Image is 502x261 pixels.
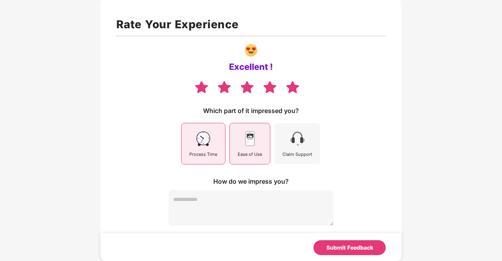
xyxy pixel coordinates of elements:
[262,80,277,94] img: svg+xml;base64,PHN2ZyB4bWxucz0iaHR0cDovL3d3dy53My5vcmcvMjAwMC9zdmciIHdpZHRoPSIzOCIgaGVpZ2h0PSIzNS...
[289,130,306,148] img: svg+xml;base64,PHN2ZyB4bWxucz0iaHR0cDovL3d3dy53My5vcmcvMjAwMC9zdmciIHdpZHRoPSI0NSIgaGVpZ2h0PSI0NS...
[194,130,212,148] img: svg+xml;base64,PHN2ZyB4bWxucz0iaHR0cDovL3d3dy53My5vcmcvMjAwMC9zdmciIHdpZHRoPSI0NSIgaGVpZ2h0PSI0NS...
[189,151,217,158] div: Process Time
[217,80,232,94] img: svg+xml;base64,PHN2ZyB4bWxucz0iaHR0cDovL3d3dy53My5vcmcvMjAwMC9zdmciIHdpZHRoPSIzOCIgaGVpZ2h0PSIzNS...
[238,151,262,158] div: Ease of Use
[229,61,273,72] div: Excellent !
[326,243,373,252] div: Submit Feedback
[241,130,259,148] img: svg+xml;base64,PHN2ZyB4bWxucz0iaHR0cDovL3d3dy53My5vcmcvMjAwMC9zdmciIHdpZHRoPSI0NSIgaGVpZ2h0PSI0NS...
[285,80,300,94] img: svg+xml;base64,PHN2ZyB4bWxucz0iaHR0cDovL3d3dy53My5vcmcvMjAwMC9zdmciIHdpZHRoPSIzOCIgaGVpZ2h0PSIzNS...
[116,16,386,33] h1: Rate Your Experience
[240,80,255,94] img: svg+xml;base64,PHN2ZyB4bWxucz0iaHR0cDovL3d3dy53My5vcmcvMjAwMC9zdmciIHdpZHRoPSIzOCIgaGVpZ2h0PSIzNS...
[213,177,289,186] div: How do we impress you?
[194,80,209,94] img: svg+xml;base64,PHN2ZyB4bWxucz0iaHR0cDovL3d3dy53My5vcmcvMjAwMC9zdmciIHdpZHRoPSIzOCIgaGVpZ2h0PSIzNS...
[282,151,312,158] div: Claim Support
[203,106,299,115] div: Which part of it impressed you?
[245,44,257,57] img: svg+xml;base64,PHN2ZyBpZD0iR3JvdXBfNDI1NDUiIGRhdGEtbmFtZT0iR3JvdXAgNDI1NDUiIHhtbG5zPSJodHRwOi8vd3...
